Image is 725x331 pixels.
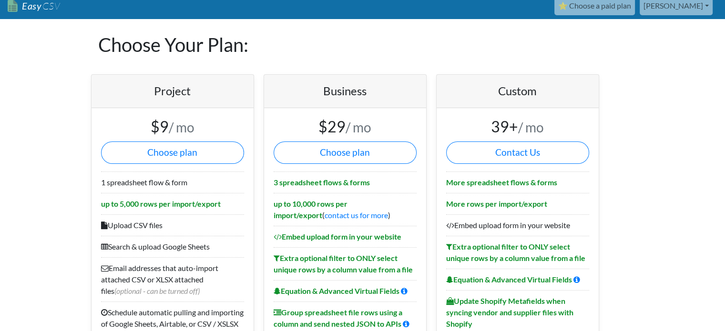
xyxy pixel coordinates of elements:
h3: $29 [274,118,417,136]
b: Extra optional filter to ONLY select unique rows by a column value from a file [274,253,413,274]
b: up to 5,000 rows per import/export [101,199,221,208]
li: 1 spreadsheet flow & form [101,171,244,193]
li: ( ) [274,193,417,226]
b: Embed upload form in your website [274,232,401,241]
b: Equation & Advanced Virtual Fields [274,286,399,295]
b: Equation & Advanced Virtual Fields [446,275,572,284]
a: contact us for more [325,211,388,220]
a: Contact Us [446,141,589,164]
b: More spreadsheet flows & forms [446,178,557,187]
span: (optional - can be turned off) [114,286,200,295]
b: More rows per import/export [446,199,547,208]
b: Group spreadsheet file rows using a column and send nested JSON to APIs [274,308,402,328]
h4: Project [101,84,244,98]
small: / mo [518,119,544,135]
li: Upload CSV files [101,214,244,236]
h4: Custom [446,84,589,98]
small: / mo [346,119,371,135]
li: Email addresses that auto-import attached CSV or XLSX attached files [101,257,244,301]
h3: $9 [101,118,244,136]
h3: 39+ [446,118,589,136]
b: 3 spreadsheet flows & forms [274,178,370,187]
h1: Choose Your Plan: [98,19,627,70]
button: Choose plan [101,141,244,164]
li: Embed upload form in your website [446,214,589,236]
iframe: Drift Widget Chat Window [529,2,719,289]
button: Choose plan [274,141,417,164]
small: / mo [169,119,194,135]
b: up to 10,000 rows per import/export [274,199,347,220]
b: Extra optional filter to ONLY select unique rows by a column value from a file [446,242,585,262]
iframe: Drift Widget Chat Controller [677,283,714,320]
h4: Business [274,84,417,98]
li: Search & upload Google Sheets [101,236,244,257]
b: Update Shopify Metafields when syncing vendor and supplier files with Shopify [446,296,573,328]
